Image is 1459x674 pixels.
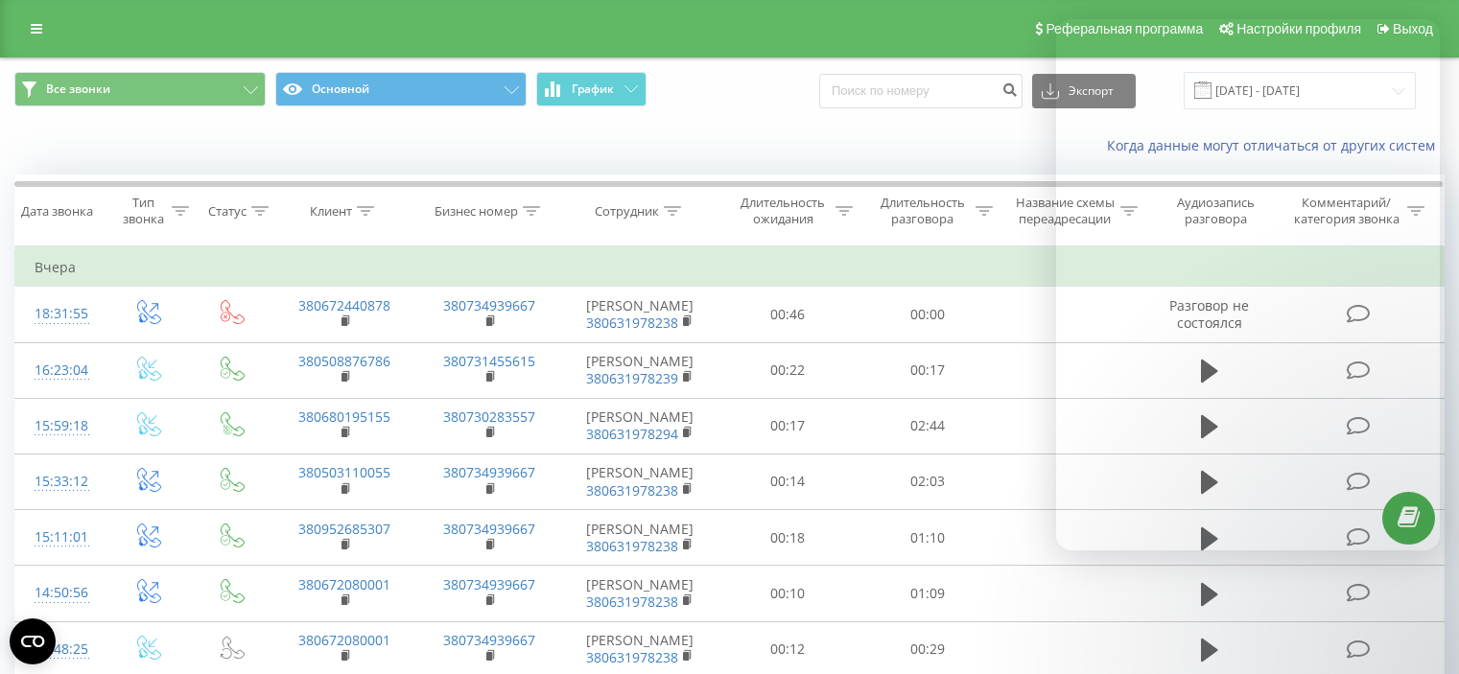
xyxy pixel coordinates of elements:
[562,287,718,342] td: [PERSON_NAME]
[858,398,997,453] td: 02:44
[586,648,678,666] a: 380631978238
[435,203,518,220] div: Бизнес номер
[858,287,997,342] td: 00:00
[298,631,390,649] a: 380672080001
[35,407,85,445] div: 15:59:18
[586,537,678,555] a: 380631978238
[586,369,678,387] a: 380631978239
[443,296,535,314] a: 380734939667
[46,81,110,97] span: Все звонки
[718,287,858,342] td: 00:46
[298,463,390,481] a: 380503110055
[718,510,858,566] td: 00:18
[562,342,718,398] td: [PERSON_NAME]
[562,566,718,621] td: [PERSON_NAME]
[1394,566,1440,612] iframe: Intercom live chat
[595,203,659,220] div: Сотрудник
[858,342,997,398] td: 00:17
[298,575,390,593] a: 380672080001
[15,248,1445,287] td: Вчера
[14,72,266,106] button: Все звонки
[275,72,527,106] button: Основной
[1056,19,1440,550] iframe: Intercom live chat
[21,203,93,220] div: Дата звонка
[819,74,1023,108] input: Поиск по номеру
[298,352,390,370] a: 380508876786
[443,352,535,370] a: 380731455615
[736,195,832,227] div: Длительность ожидания
[858,510,997,566] td: 01:10
[35,463,85,500] div: 15:33:12
[35,519,85,556] div: 15:11:01
[35,631,85,668] div: 14:48:25
[208,203,247,220] div: Статус
[1015,195,1116,227] div: Название схемы переадресации
[718,398,858,453] td: 00:17
[586,481,678,500] a: 380631978238
[875,195,971,227] div: Длительность разговора
[35,295,85,333] div: 18:31:55
[310,203,352,220] div: Клиент
[1032,74,1136,108] button: Экспорт
[443,407,535,426] a: 380730283557
[121,195,166,227] div: Тип звонка
[443,575,535,593] a: 380734939667
[586,425,678,443] a: 380631978294
[562,398,718,453] td: [PERSON_NAME]
[718,566,858,621] td: 00:10
[298,520,390,538] a: 380952685307
[536,72,647,106] button: График
[443,463,535,481] a: 380734939667
[572,82,614,96] span: График
[718,342,858,398] td: 00:22
[35,574,85,612] div: 14:50:56
[718,453,858,509] td: 00:14
[298,407,390,426] a: 380680195155
[586,314,678,332] a: 380631978238
[35,352,85,389] div: 16:23:04
[562,510,718,566] td: [PERSON_NAME]
[586,593,678,611] a: 380631978238
[443,631,535,649] a: 380734939667
[443,520,535,538] a: 380734939667
[562,453,718,509] td: [PERSON_NAME]
[10,618,56,664] button: Open CMP widget
[1046,21,1203,36] span: Реферальная программа
[298,296,390,314] a: 380672440878
[858,453,997,509] td: 02:03
[858,566,997,621] td: 01:09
